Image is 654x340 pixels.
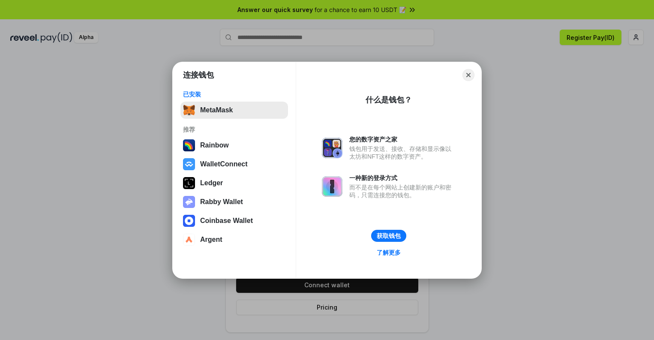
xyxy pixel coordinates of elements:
div: Ledger [200,179,223,187]
div: 已安装 [183,90,285,98]
button: 获取钱包 [371,230,406,242]
div: 一种新的登录方式 [349,174,456,182]
img: svg+xml,%3Csvg%20xmlns%3D%22http%3A%2F%2Fwww.w3.org%2F2000%2Fsvg%22%20width%3D%2228%22%20height%3... [183,177,195,189]
div: Rabby Wallet [200,198,243,206]
div: MetaMask [200,106,233,114]
button: Coinbase Wallet [180,212,288,229]
img: svg+xml,%3Csvg%20fill%3D%22none%22%20height%3D%2233%22%20viewBox%3D%220%200%2035%2033%22%20width%... [183,104,195,116]
img: svg+xml,%3Csvg%20width%3D%2228%22%20height%3D%2228%22%20viewBox%3D%220%200%2028%2028%22%20fill%3D... [183,234,195,246]
img: svg+xml,%3Csvg%20width%3D%2228%22%20height%3D%2228%22%20viewBox%3D%220%200%2028%2028%22%20fill%3D... [183,158,195,170]
img: svg+xml,%3Csvg%20xmlns%3D%22http%3A%2F%2Fwww.w3.org%2F2000%2Fsvg%22%20fill%3D%22none%22%20viewBox... [322,138,342,158]
button: Rabby Wallet [180,193,288,211]
div: Coinbase Wallet [200,217,253,225]
img: svg+xml,%3Csvg%20width%3D%2228%22%20height%3D%2228%22%20viewBox%3D%220%200%2028%2028%22%20fill%3D... [183,215,195,227]
button: Close [462,69,474,81]
div: 了解更多 [377,249,401,256]
h1: 连接钱包 [183,70,214,80]
div: 获取钱包 [377,232,401,240]
div: WalletConnect [200,160,248,168]
div: 钱包用于发送、接收、存储和显示像以太坊和NFT这样的数字资产。 [349,145,456,160]
button: Argent [180,231,288,248]
div: Rainbow [200,141,229,149]
div: Argent [200,236,222,244]
div: 推荐 [183,126,285,133]
div: 而不是在每个网站上创建新的账户和密码，只需连接您的钱包。 [349,184,456,199]
div: 您的数字资产之家 [349,135,456,143]
button: WalletConnect [180,156,288,173]
button: MetaMask [180,102,288,119]
a: 了解更多 [372,247,406,258]
button: Rainbow [180,137,288,154]
img: svg+xml,%3Csvg%20xmlns%3D%22http%3A%2F%2Fwww.w3.org%2F2000%2Fsvg%22%20fill%3D%22none%22%20viewBox... [322,176,342,197]
button: Ledger [180,175,288,192]
img: svg+xml,%3Csvg%20width%3D%22120%22%20height%3D%22120%22%20viewBox%3D%220%200%20120%20120%22%20fil... [183,139,195,151]
img: svg+xml,%3Csvg%20xmlns%3D%22http%3A%2F%2Fwww.w3.org%2F2000%2Fsvg%22%20fill%3D%22none%22%20viewBox... [183,196,195,208]
div: 什么是钱包？ [366,95,412,105]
